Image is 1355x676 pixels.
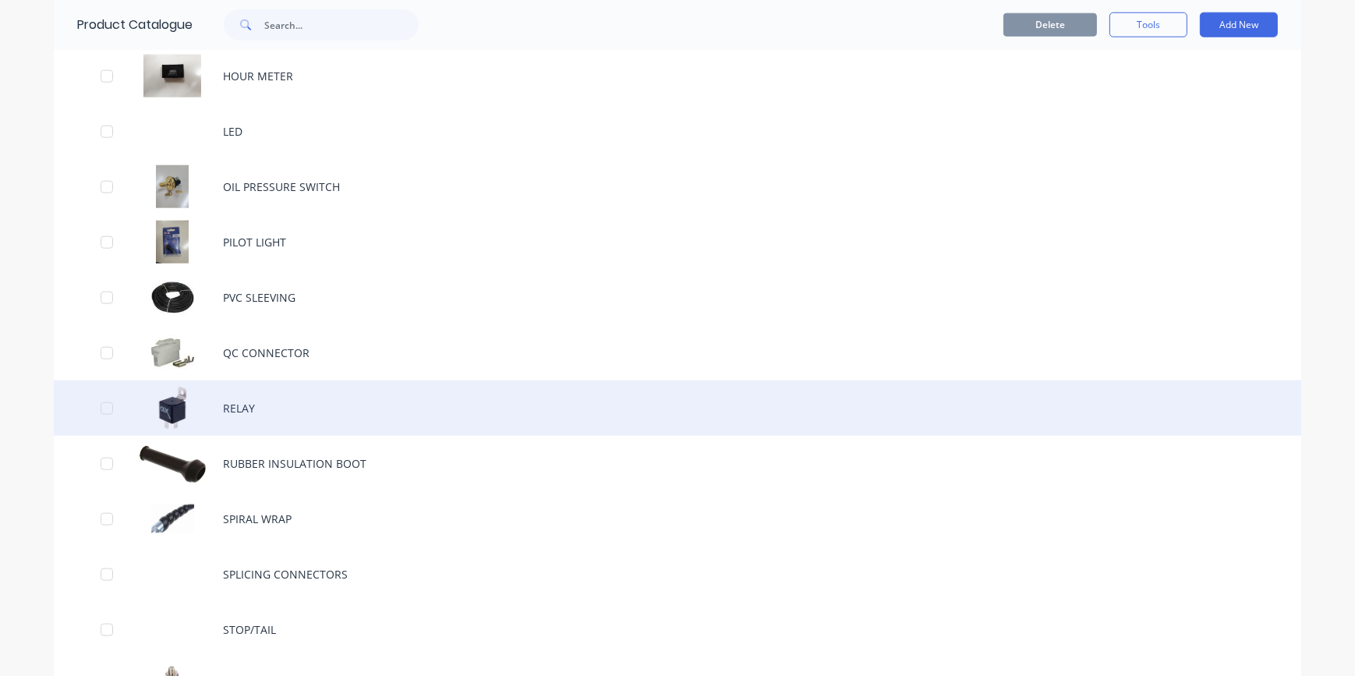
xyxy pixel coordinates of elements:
div: LED [54,104,1301,159]
button: Add New [1200,12,1278,37]
button: Delete [1003,13,1097,37]
div: STOP/TAIL [54,602,1301,657]
div: RELAYRELAY [54,380,1301,436]
div: SPLICING CONNECTORS [54,547,1301,602]
div: RUBBER INSULATION BOOTRUBBER INSULATION BOOT [54,436,1301,491]
div: PVC SLEEVINGPVC SLEEVING [54,270,1301,325]
input: Search... [264,9,419,41]
div: QC CONNECTORQC CONNECTOR [54,325,1301,380]
div: OIL PRESSURE SWITCHOIL PRESSURE SWITCH [54,159,1301,214]
div: HOUR METERHOUR METER [54,48,1301,104]
button: Tools [1109,12,1187,37]
div: SPIRAL WRAPSPIRAL WRAP [54,491,1301,547]
div: PILOT LIGHTPILOT LIGHT [54,214,1301,270]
